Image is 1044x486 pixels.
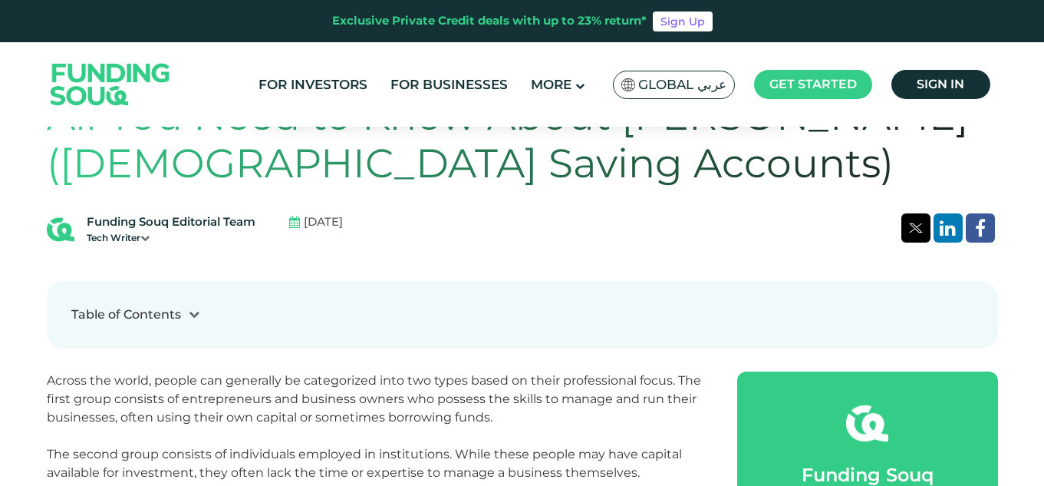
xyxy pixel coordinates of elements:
[332,12,647,30] div: Exclusive Private Credit deals with up to 23% return*
[255,72,371,98] a: For Investors
[47,216,74,243] img: Blog Author
[387,72,512,98] a: For Businesses
[531,77,571,92] span: More
[653,12,713,31] a: Sign Up
[47,92,998,188] h1: All You Need to Know About [PERSON_NAME] ([DEMOGRAPHIC_DATA] Saving Accounts)
[638,76,726,94] span: Global عربي
[47,445,703,482] p: The second group consists of individuals employed in institutions. While these people may have ca...
[304,213,343,231] span: [DATE]
[846,402,888,445] img: fsicon
[87,213,255,231] div: Funding Souq Editorial Team
[769,77,857,91] span: Get started
[802,464,934,486] span: Funding Souq
[621,78,635,91] img: SA Flag
[47,372,703,427] p: Across the world, people can generally be categorized into two types based on their professional ...
[909,223,923,233] img: twitter
[891,70,990,99] a: Sign in
[87,231,255,245] div: Tech Writer
[35,45,186,123] img: Logo
[917,77,964,91] span: Sign in
[71,306,181,324] div: Table of Contents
